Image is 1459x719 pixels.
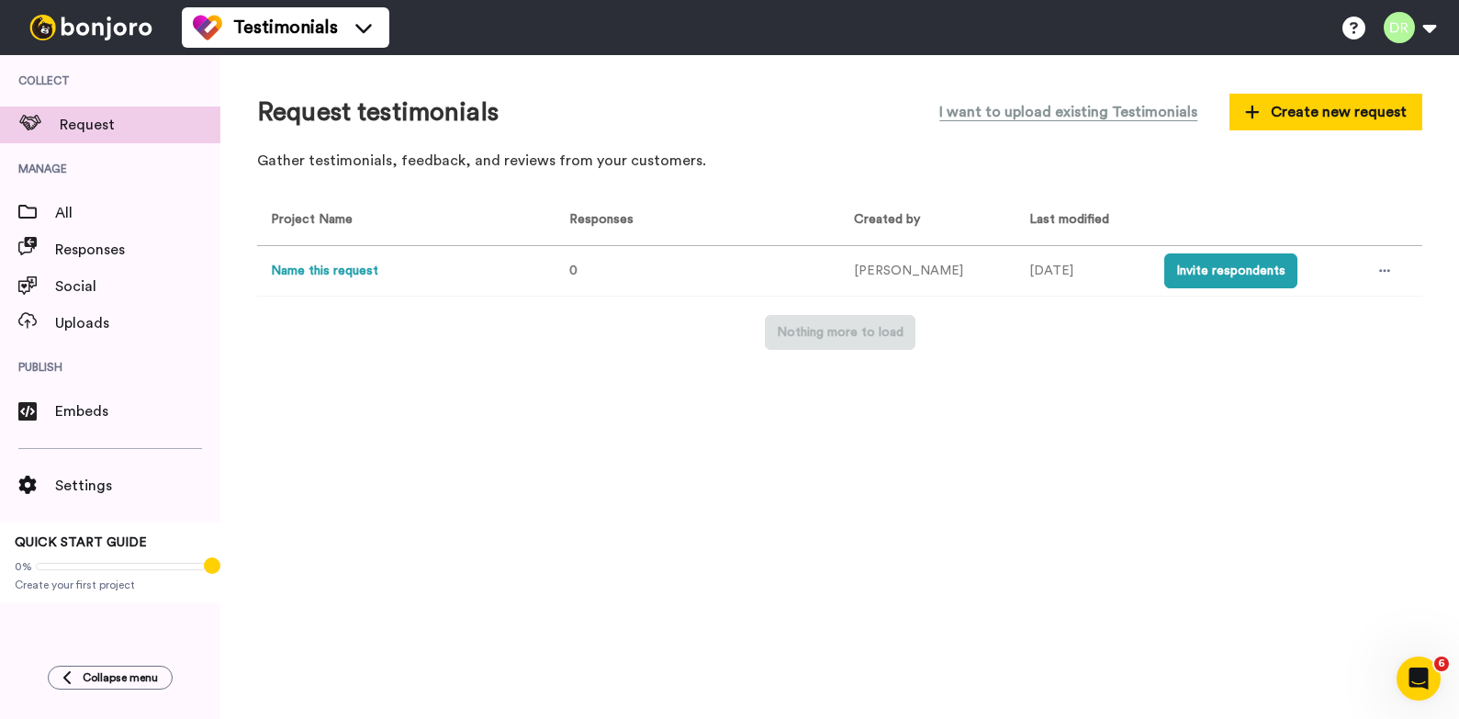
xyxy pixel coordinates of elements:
span: Testimonials [233,15,338,40]
span: 6 [1434,657,1449,671]
span: I want to upload existing Testimonials [939,101,1197,123]
th: Last modified [1016,196,1150,246]
img: tm-color.svg [193,13,222,42]
span: Embeds [55,400,220,422]
span: Uploads [55,312,220,334]
span: Request [60,114,220,136]
span: Responses [55,239,220,261]
button: Invite respondents [1164,253,1297,288]
h1: Request testimonials [257,98,499,127]
img: bj-logo-header-white.svg [22,15,160,40]
span: Responses [562,213,634,226]
button: Collapse menu [48,666,173,690]
iframe: Intercom live chat [1397,657,1441,701]
span: 0 [569,264,578,277]
td: [PERSON_NAME] [840,246,1016,297]
span: Social [55,275,220,298]
button: Create new request [1229,94,1422,130]
span: Settings [55,475,220,497]
p: Gather testimonials, feedback, and reviews from your customers. [257,151,1422,172]
th: Created by [840,196,1016,246]
th: Project Name [257,196,548,246]
span: Create new request [1245,101,1407,123]
button: Name this request [271,262,378,281]
span: 0% [15,559,32,574]
span: Collapse menu [83,670,158,685]
div: Tooltip anchor [204,557,220,574]
button: Nothing more to load [765,315,915,350]
button: I want to upload existing Testimonials [926,92,1211,132]
span: QUICK START GUIDE [15,536,147,549]
span: Create your first project [15,578,206,592]
td: [DATE] [1016,246,1150,297]
span: All [55,202,220,224]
